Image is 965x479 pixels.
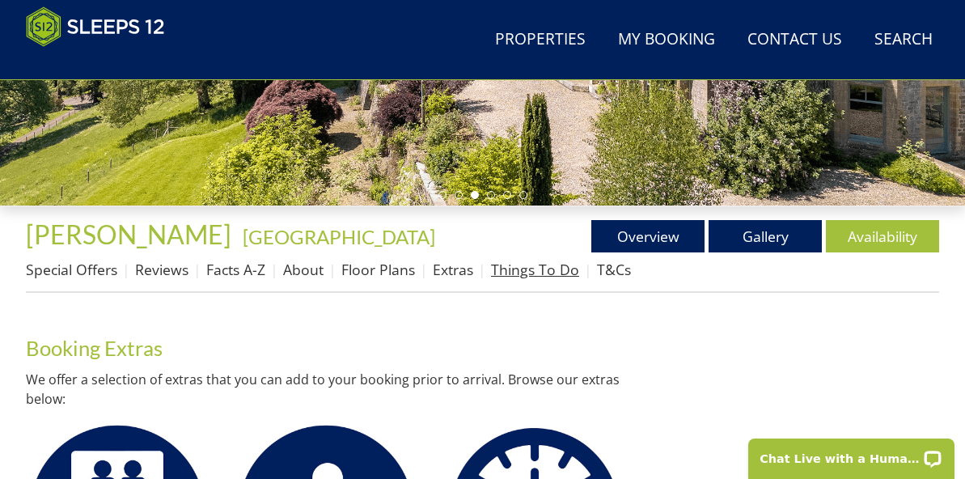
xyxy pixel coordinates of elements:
iframe: Customer reviews powered by Trustpilot [18,57,188,70]
a: Contact Us [741,22,849,58]
a: T&Cs [597,260,631,279]
a: My Booking [612,22,722,58]
a: [GEOGRAPHIC_DATA] [243,225,435,248]
a: Special Offers [26,260,117,279]
a: Extras [433,260,473,279]
img: Sleeps 12 [26,6,165,47]
a: Search [868,22,939,58]
a: Gallery [709,220,822,252]
a: About [283,260,324,279]
a: Properties [489,22,592,58]
span: - [236,225,435,248]
p: We offer a selection of extras that you can add to your booking prior to arrival. Browse our extr... [26,370,626,409]
a: Booking Extras [26,336,163,360]
a: Reviews [135,260,188,279]
span: [PERSON_NAME] [26,218,231,250]
a: Facts A-Z [206,260,265,279]
a: [PERSON_NAME] [26,218,236,250]
a: Things To Do [491,260,579,279]
a: Availability [826,220,939,252]
a: Floor Plans [341,260,415,279]
a: Overview [591,220,705,252]
iframe: LiveChat chat widget [738,428,965,479]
